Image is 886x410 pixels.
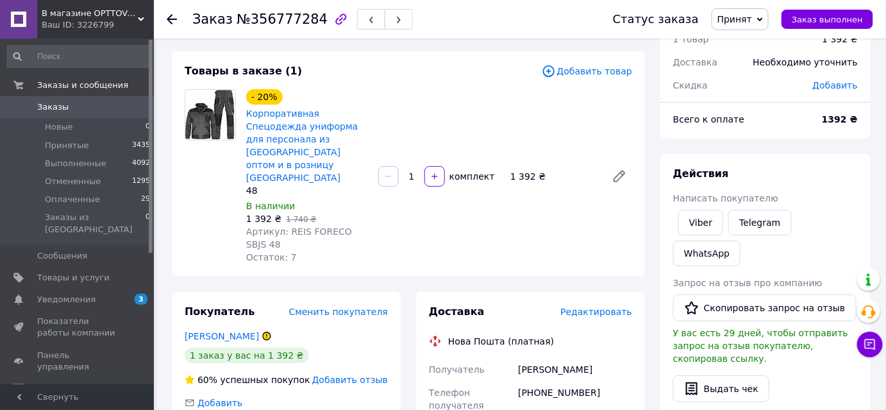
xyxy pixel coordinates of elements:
[246,89,283,105] div: - 20%
[37,250,87,262] span: Сообщения
[185,65,302,77] span: Товары в заказе (1)
[673,167,729,180] span: Действия
[246,184,368,197] div: 48
[45,140,89,151] span: Принятые
[192,12,233,27] span: Заказ
[246,226,352,250] span: Артикул: REIS FORECO SBJS 48
[45,194,100,205] span: Оплаченные
[606,164,632,189] a: Редактировать
[673,34,709,44] span: 1 товар
[37,80,128,91] span: Заказы и сообщения
[37,101,69,113] span: Заказы
[746,48,865,76] div: Необходимо уточнить
[37,316,119,339] span: Показатели работы компании
[185,305,255,318] span: Покупатель
[717,14,752,24] span: Принят
[37,272,110,284] span: Товары и услуги
[673,241,740,266] a: WhatsApp
[505,167,601,185] div: 1 392 ₴
[673,114,744,124] span: Всего к оплате
[813,80,858,90] span: Добавить
[246,214,281,224] span: 1 392 ₴
[673,295,857,321] button: Скопировать запрос на отзыв
[673,375,769,402] button: Выдать чек
[673,80,708,90] span: Скидка
[429,364,485,375] span: Получатель
[146,212,150,235] span: 0
[728,210,791,235] a: Telegram
[822,114,858,124] b: 1392 ₴
[792,15,863,24] span: Заказ выполнен
[542,64,632,78] span: Добавить товар
[185,348,309,363] div: 1 заказ у вас на 1 392 ₴
[429,305,485,318] span: Доставка
[289,307,388,317] span: Сменить покупателя
[185,373,310,386] div: успешных покупок
[37,294,96,305] span: Уведомления
[167,13,177,26] div: Вернуться назад
[246,252,297,262] span: Остаток: 7
[185,90,235,140] img: Корпоративная Спецодежда униформа для персонала из Европы оптом и в розницу Польша
[673,278,823,288] span: Запрос на отзыв про компанию
[613,13,699,26] div: Статус заказа
[197,398,242,408] span: Добавить
[445,335,557,348] div: Нова Пошта (платная)
[185,331,259,341] a: [PERSON_NAME]
[560,307,632,317] span: Редактировать
[197,375,217,385] span: 60%
[45,212,146,235] span: Заказы из [GEOGRAPHIC_DATA]
[45,176,101,187] span: Отмененные
[673,57,717,67] span: Доставка
[45,121,73,133] span: Новые
[673,328,848,364] span: У вас есть 29 дней, чтобы отправить запрос на отзыв покупателю, скопировав ссылку.
[132,140,150,151] span: 3435
[312,375,388,385] span: Добавить отзыв
[45,158,106,169] span: Выполненные
[37,350,119,373] span: Панель управления
[146,121,150,133] span: 0
[446,170,496,183] div: комплект
[141,194,150,205] span: 29
[6,45,151,68] input: Поиск
[782,10,873,29] button: Заказ выполнен
[678,210,723,235] a: Viber
[132,176,150,187] span: 1295
[857,332,883,357] button: Чат с покупателем
[135,294,147,305] span: 3
[42,19,154,31] div: Ваш ID: 3226799
[246,201,295,211] span: В наличии
[246,108,358,183] a: Корпоративная Спецодежда униформа для персонала из [GEOGRAPHIC_DATA] оптом и в розницу [GEOGRAPHI...
[132,158,150,169] span: 4092
[42,8,138,19] span: В магазине OPTTOVAR скидки на всё До конца месяца
[673,193,778,203] span: Написать покупателю
[237,12,328,27] span: №356777284
[37,383,71,395] span: Отзывы
[823,33,858,46] div: 1 392 ₴
[515,358,635,381] div: [PERSON_NAME]
[286,215,316,224] span: 1 740 ₴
